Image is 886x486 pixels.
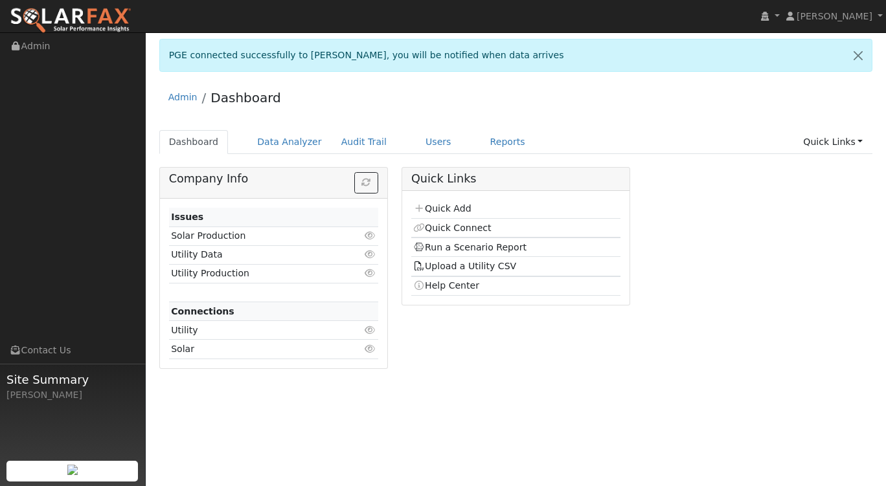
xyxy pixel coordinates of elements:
a: Run a Scenario Report [413,242,527,252]
td: Solar Production [169,226,345,245]
h5: Quick Links [411,172,620,186]
div: PGE connected successfully to [PERSON_NAME], you will be notified when data arrives [159,39,873,72]
a: Dashboard [210,90,281,105]
a: Quick Links [793,130,872,154]
td: Utility [169,321,345,340]
i: Click to view [365,231,376,240]
a: Users [416,130,461,154]
a: Quick Connect [413,223,491,233]
a: Audit Trail [332,130,396,154]
a: Close [845,39,872,71]
a: Quick Add [413,203,471,214]
a: Help Center [413,280,479,291]
div: [PERSON_NAME] [6,388,139,402]
a: Reports [481,130,535,154]
i: Click to view [365,269,376,278]
img: SolarFax [10,7,131,34]
i: Click to view [365,250,376,259]
a: Upload a Utility CSV [413,261,516,271]
span: [PERSON_NAME] [797,11,872,21]
td: Utility Production [169,264,345,283]
td: Utility Data [169,245,345,264]
strong: Connections [171,306,234,316]
a: Dashboard [159,130,229,154]
strong: Issues [171,212,203,222]
h5: Company Info [169,172,378,186]
td: Solar [169,340,345,359]
i: Click to view [365,326,376,335]
img: retrieve [67,465,78,475]
a: Data Analyzer [247,130,332,154]
span: Site Summary [6,371,139,388]
i: Click to view [365,344,376,353]
a: Admin [168,92,198,102]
